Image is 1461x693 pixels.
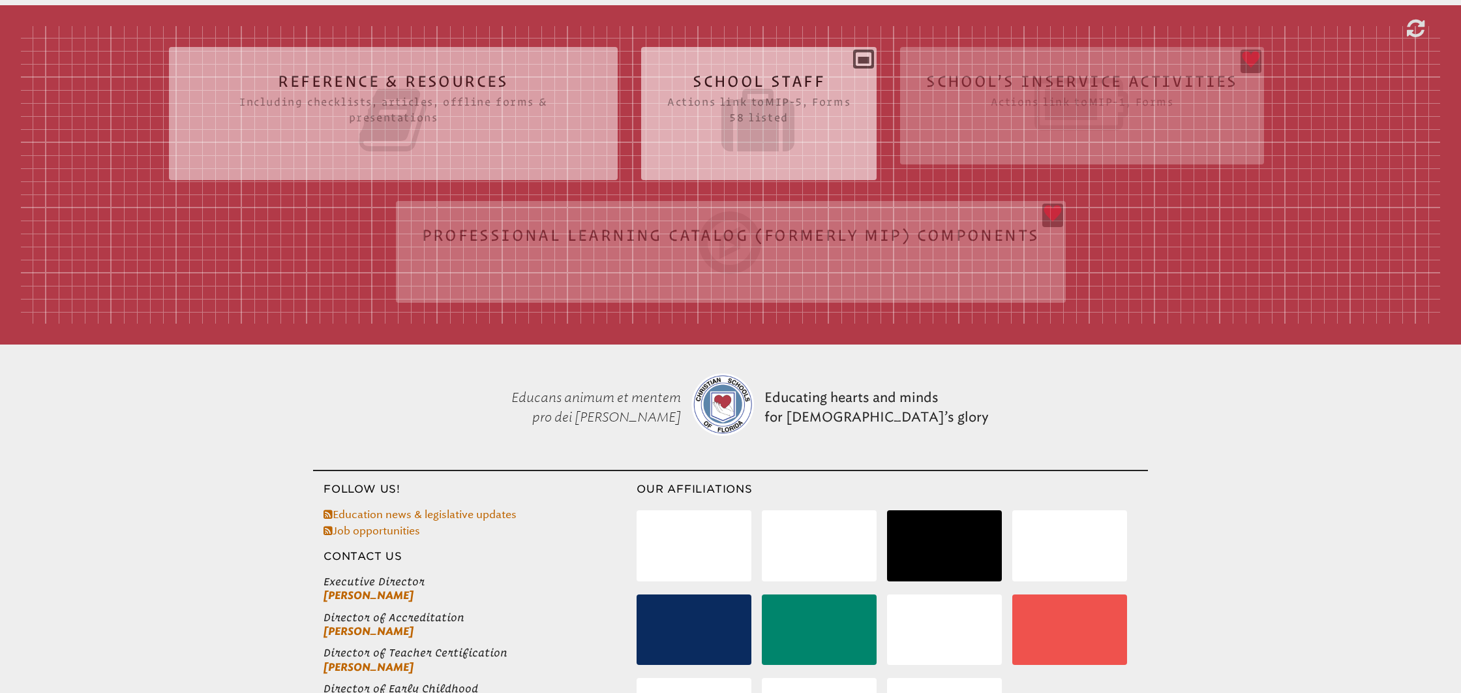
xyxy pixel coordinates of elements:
[195,73,592,157] h2: Reference & Resources
[324,661,414,673] a: [PERSON_NAME]
[467,355,686,459] p: Educans animum et mentem pro dei [PERSON_NAME]
[324,611,637,624] span: Director of Accreditation
[324,589,414,602] a: [PERSON_NAME]
[667,73,851,157] h2: School Staff
[313,482,637,497] h3: Follow Us!
[324,625,414,638] a: [PERSON_NAME]
[691,373,754,436] img: csf-logo-web-colors.png
[313,549,637,564] h3: Contact Us
[324,646,637,660] span: Director of Teacher Certification
[324,575,637,589] span: Executive Director
[637,482,1148,497] h3: Our Affiliations
[759,355,994,459] p: Educating hearts and minds for [DEMOGRAPHIC_DATA]’s glory
[324,508,517,521] a: Education news & legislative updates
[324,525,420,537] a: Job opportunities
